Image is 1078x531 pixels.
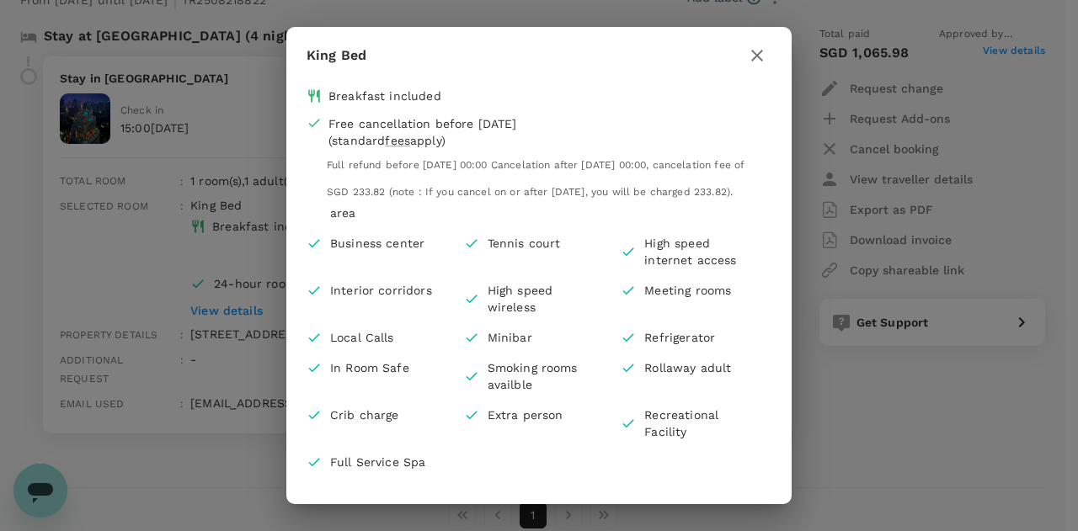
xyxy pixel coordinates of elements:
[644,235,758,268] p: High speed internet access
[488,329,601,346] p: Minibar
[644,406,758,440] p: Recreational Facility
[644,329,758,346] p: Refrigerator
[327,159,744,198] span: Full refund before [DATE] 00:00 Cancelation after [DATE] 00:00, cancelation fee of SGD 233.82 (no...
[330,235,444,252] p: Business center
[488,406,601,423] p: Extra person
[330,282,444,299] p: Interior corridors
[330,454,444,470] p: Full Service Spa
[644,282,758,299] p: Meeting rooms
[488,235,601,252] p: Tennis court
[330,359,444,376] p: In Room Safe
[644,359,758,376] p: Rollaway adult
[330,406,444,423] p: Crib charge
[328,88,441,104] div: Breakfast included
[328,115,604,149] div: Free cancellation before [DATE] (standard apply)
[307,45,366,66] p: King Bed
[488,282,601,316] p: High speed wireless
[385,134,410,147] span: fees
[488,359,601,393] p: Smoking rooms availble
[330,329,444,346] p: Local Calls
